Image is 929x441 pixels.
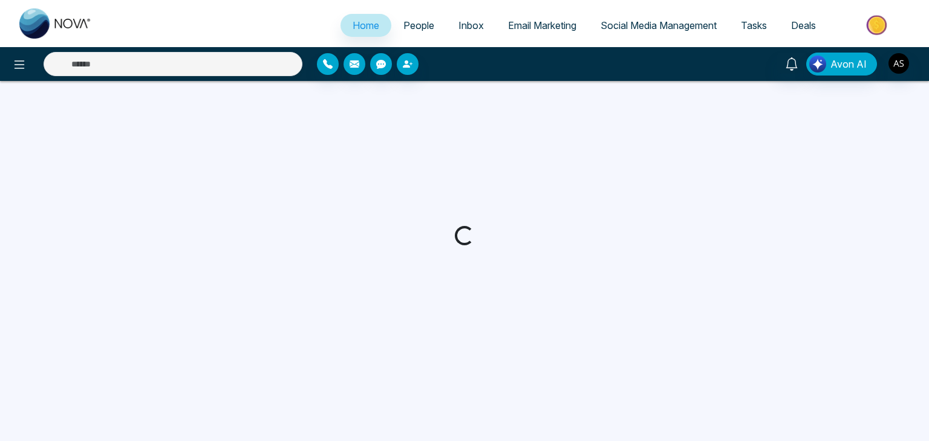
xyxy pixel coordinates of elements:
a: Deals [779,14,828,37]
button: Avon AI [806,53,877,76]
a: Tasks [729,14,779,37]
span: People [403,19,434,31]
img: User Avatar [888,53,909,74]
a: Email Marketing [496,14,588,37]
span: Inbox [458,19,484,31]
a: People [391,14,446,37]
span: Social Media Management [601,19,717,31]
span: Avon AI [830,57,867,71]
a: Social Media Management [588,14,729,37]
span: Email Marketing [508,19,576,31]
span: Tasks [741,19,767,31]
a: Inbox [446,14,496,37]
img: Nova CRM Logo [19,8,92,39]
a: Home [341,14,391,37]
img: Lead Flow [809,56,826,72]
span: Deals [791,19,816,31]
span: Home [353,19,379,31]
img: Market-place.gif [834,11,922,39]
